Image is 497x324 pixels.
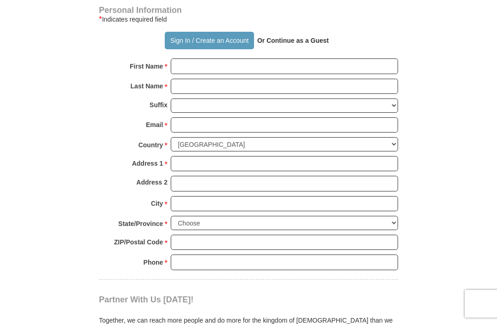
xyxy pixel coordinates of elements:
[99,295,194,304] span: Partner With Us [DATE]!
[146,118,163,131] strong: Email
[99,14,398,25] div: Indicates required field
[136,176,168,189] strong: Address 2
[165,32,254,49] button: Sign In / Create an Account
[132,157,163,170] strong: Address 1
[114,236,163,249] strong: ZIP/Postal Code
[131,80,163,93] strong: Last Name
[99,6,398,14] h4: Personal Information
[150,98,168,111] strong: Suffix
[151,197,163,210] strong: City
[139,139,163,151] strong: Country
[144,256,163,269] strong: Phone
[118,217,163,230] strong: State/Province
[257,37,329,44] strong: Or Continue as a Guest
[130,60,163,73] strong: First Name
